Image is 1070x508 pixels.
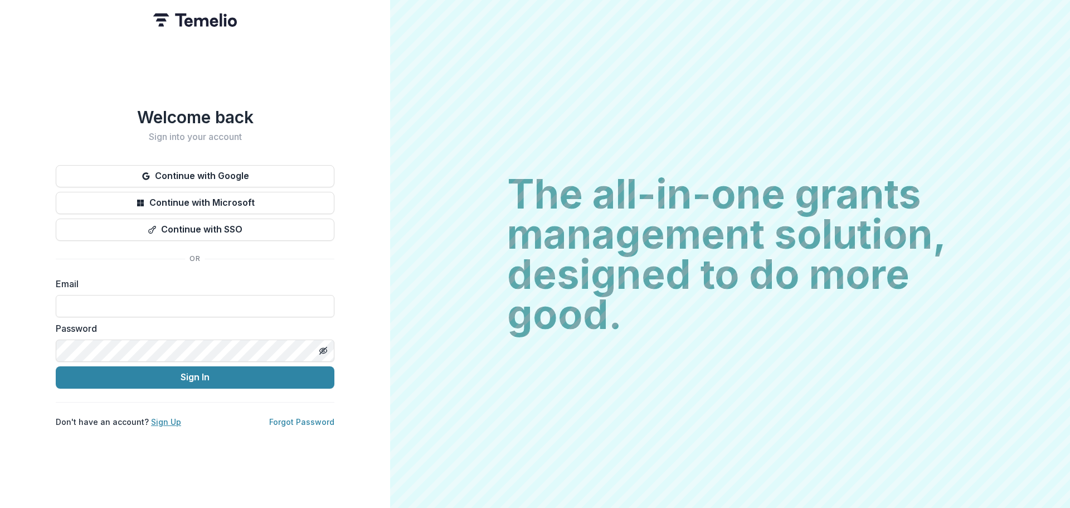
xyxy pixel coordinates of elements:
button: Continue with SSO [56,219,334,241]
a: Sign Up [151,417,181,427]
label: Password [56,322,328,335]
a: Forgot Password [269,417,334,427]
button: Continue with Microsoft [56,192,334,214]
h2: Sign into your account [56,132,334,142]
button: Continue with Google [56,165,334,187]
p: Don't have an account? [56,416,181,428]
img: Temelio [153,13,237,27]
button: Toggle password visibility [314,342,332,360]
h1: Welcome back [56,107,334,127]
label: Email [56,277,328,291]
button: Sign In [56,366,334,389]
